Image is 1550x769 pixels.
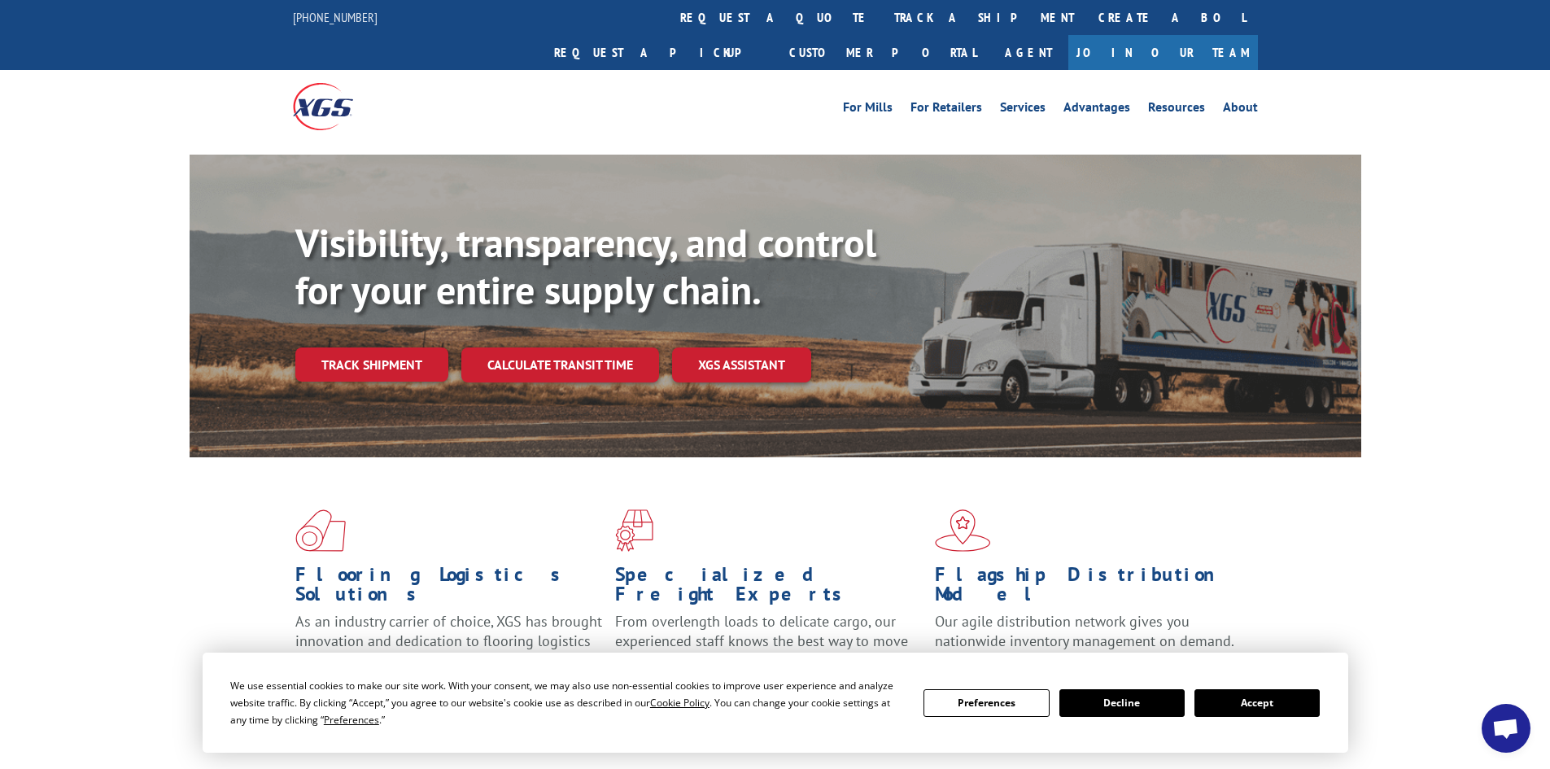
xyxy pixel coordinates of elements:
[295,347,448,382] a: Track shipment
[777,35,989,70] a: Customer Portal
[615,565,923,612] h1: Specialized Freight Experts
[295,565,603,612] h1: Flooring Logistics Solutions
[230,677,904,728] div: We use essential cookies to make our site work. With your consent, we may also use non-essential ...
[1482,704,1530,753] div: Open chat
[295,217,876,315] b: Visibility, transparency, and control for your entire supply chain.
[1000,101,1046,119] a: Services
[650,696,710,710] span: Cookie Policy
[1059,689,1185,717] button: Decline
[615,612,923,684] p: From overlength loads to delicate cargo, our experienced staff knows the best way to move your fr...
[935,565,1242,612] h1: Flagship Distribution Model
[295,612,602,670] span: As an industry carrier of choice, XGS has brought innovation and dedication to flooring logistics...
[1063,101,1130,119] a: Advantages
[295,509,346,552] img: xgs-icon-total-supply-chain-intelligence-red
[293,9,378,25] a: [PHONE_NUMBER]
[324,713,379,727] span: Preferences
[203,653,1348,753] div: Cookie Consent Prompt
[615,509,653,552] img: xgs-icon-focused-on-flooring-red
[1148,101,1205,119] a: Resources
[1194,689,1320,717] button: Accept
[935,509,991,552] img: xgs-icon-flagship-distribution-model-red
[935,612,1234,650] span: Our agile distribution network gives you nationwide inventory management on demand.
[1223,101,1258,119] a: About
[923,689,1049,717] button: Preferences
[910,101,982,119] a: For Retailers
[461,347,659,382] a: Calculate transit time
[672,347,811,382] a: XGS ASSISTANT
[989,35,1068,70] a: Agent
[843,101,893,119] a: For Mills
[542,35,777,70] a: Request a pickup
[1068,35,1258,70] a: Join Our Team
